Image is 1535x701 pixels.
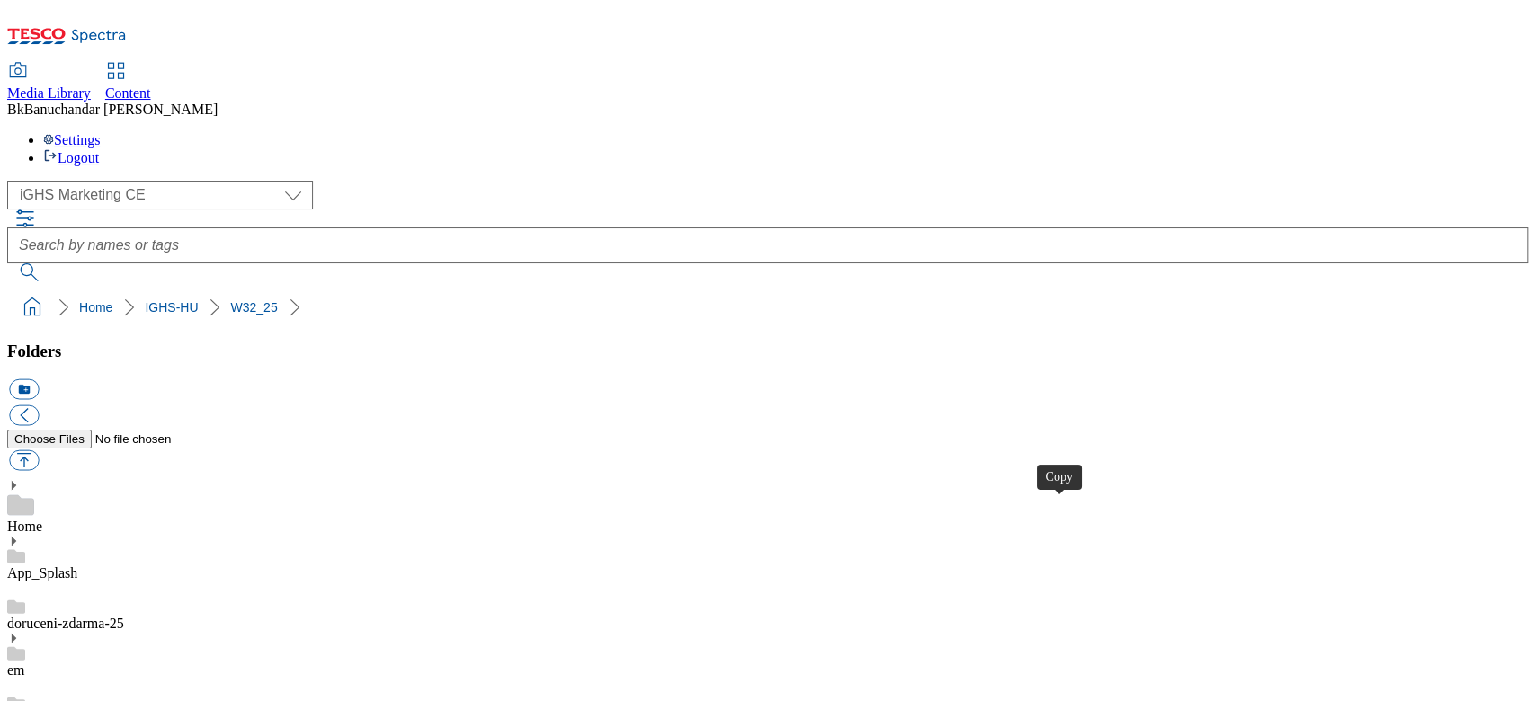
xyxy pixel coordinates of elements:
a: Media Library [7,64,91,102]
a: W32_25 [230,300,277,315]
a: Logout [43,150,99,165]
a: Content [105,64,151,102]
span: Bk [7,102,24,117]
span: Content [105,85,151,101]
a: home [18,293,47,322]
a: em [7,662,25,678]
a: doruceni-zdarma-25 [7,616,124,631]
nav: breadcrumb [7,290,1528,324]
span: Banuchandar [PERSON_NAME] [24,102,219,117]
span: Media Library [7,85,91,101]
a: Home [7,519,42,534]
a: App_Splash [7,565,77,581]
input: Search by names or tags [7,227,1528,263]
a: Settings [43,132,101,147]
a: IGHS-HU [145,300,198,315]
h3: Folders [7,342,1528,361]
a: Home [79,300,112,315]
